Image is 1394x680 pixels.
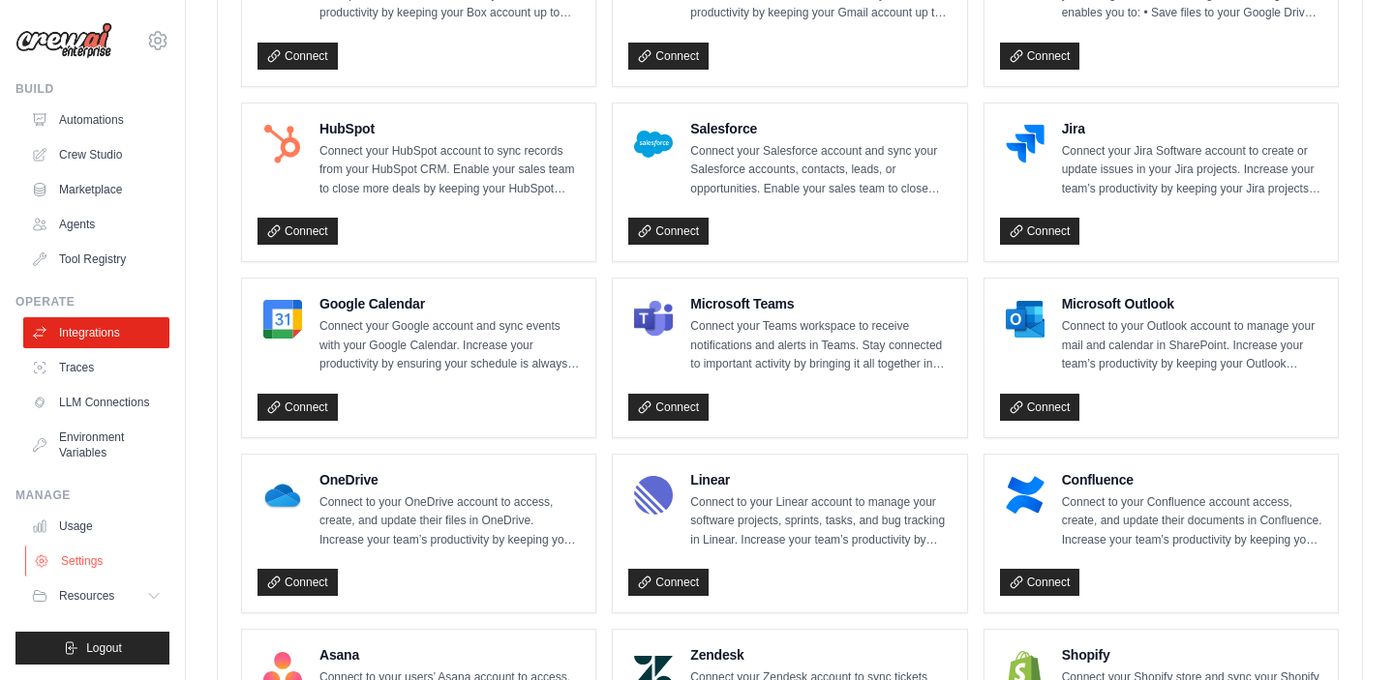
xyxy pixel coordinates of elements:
h4: OneDrive [319,470,580,489]
span: Logout [86,640,122,656]
a: Connect [628,43,709,70]
h4: Linear [690,470,951,489]
p: Connect your Google account and sync events with your Google Calendar. Increase your productivity... [319,317,580,374]
h4: Asana [319,645,580,665]
div: Manage [15,488,169,503]
p: Connect your Jira Software account to create or update issues in your Jira projects. Increase you... [1062,142,1322,199]
a: Connect [1000,43,1080,70]
span: Resources [59,588,114,604]
a: LLM Connections [23,387,169,418]
img: Logo [15,22,112,59]
a: Connect [1000,394,1080,421]
a: Integrations [23,317,169,348]
a: Tool Registry [23,244,169,275]
img: Microsoft Outlook Logo [1006,300,1045,339]
button: Resources [23,580,169,611]
a: Crew Studio [23,139,169,170]
p: Connect your HubSpot account to sync records from your HubSpot CRM. Enable your sales team to clo... [319,142,580,199]
a: Connect [258,43,338,70]
h4: Confluence [1062,470,1322,489]
h4: HubSpot [319,119,580,138]
h4: Zendesk [690,645,951,665]
div: Operate [15,294,169,310]
p: Connect your Teams workspace to receive notifications and alerts in Teams. Stay connected to impo... [690,317,951,374]
div: Build [15,81,169,97]
a: Connect [628,218,709,245]
img: Confluence Logo [1006,476,1045,515]
a: Settings [25,546,171,577]
p: Connect to your Confluence account access, create, and update their documents in Confluence. Incr... [1062,493,1322,550]
img: Microsoft Teams Logo [634,300,673,339]
h4: Microsoft Teams [690,294,951,313]
a: Connect [1000,569,1080,596]
h4: Salesforce [690,119,951,138]
p: Connect to your OneDrive account to access, create, and update their files in OneDrive. Increase ... [319,493,580,550]
a: Connect [1000,218,1080,245]
h4: Shopify [1062,645,1322,665]
p: Connect to your Outlook account to manage your mail and calendar in SharePoint. Increase your tea... [1062,317,1322,374]
img: OneDrive Logo [263,476,302,515]
h4: Google Calendar [319,294,580,313]
h4: Jira [1062,119,1322,138]
a: Environment Variables [23,422,169,468]
p: Connect your Salesforce account and sync your Salesforce accounts, contacts, leads, or opportunit... [690,142,951,199]
a: Connect [258,394,338,421]
a: Connect [628,394,709,421]
a: Connect [628,569,709,596]
a: Connect [258,569,338,596]
img: Linear Logo [634,476,673,515]
img: Salesforce Logo [634,125,673,163]
a: Marketplace [23,174,169,205]
h4: Microsoft Outlook [1062,294,1322,313]
a: Traces [23,352,169,383]
a: Connect [258,218,338,245]
img: Google Calendar Logo [263,300,302,339]
a: Usage [23,511,169,542]
img: HubSpot Logo [263,125,302,163]
a: Automations [23,104,169,135]
img: Jira Logo [1006,125,1045,163]
p: Connect to your Linear account to manage your software projects, sprints, tasks, and bug tracking... [690,493,951,550]
a: Agents [23,209,169,240]
button: Logout [15,632,169,665]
